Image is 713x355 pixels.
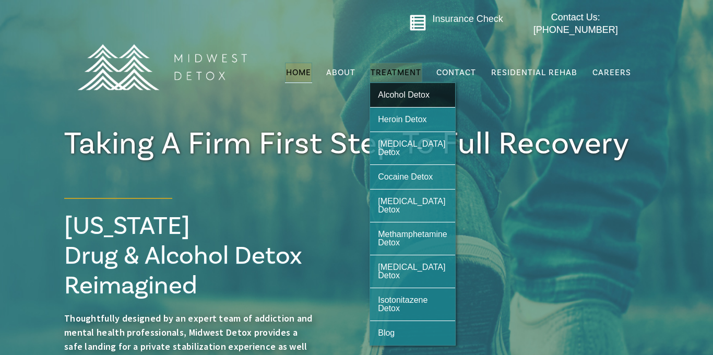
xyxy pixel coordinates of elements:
a: Cocaine Detox [370,165,455,189]
span: Taking a firm First Step To full Recovery [64,124,629,164]
span: Isotonitazene Detox [378,295,427,313]
span: Heroin Detox [378,115,426,124]
span: Alcohol Detox [378,90,430,99]
span: Careers [592,67,631,78]
span: [MEDICAL_DATA] Detox [378,263,445,280]
a: About [325,63,356,82]
a: Alcohol Detox [370,83,455,107]
a: Heroin Detox [370,108,455,132]
a: Go to midwestdetox.com/message-form-page/ [409,14,426,35]
span: About [326,68,355,77]
a: Contact [435,63,477,82]
a: [MEDICAL_DATA] Detox [370,255,455,288]
span: [MEDICAL_DATA] Detox [378,197,445,214]
a: Blog [370,321,455,345]
a: Contact Us: [PHONE_NUMBER] [513,11,638,36]
a: Treatment [370,63,422,82]
img: MD Logo Horitzontal white-01 (1) (1) [70,21,253,113]
span: [US_STATE] Drug & Alcohol Detox Reimagined [64,210,302,302]
a: Methamphetamine Detox [370,222,455,255]
span: Blog [378,328,395,337]
span: Home [286,67,311,78]
a: Careers [591,63,632,82]
span: Contact [436,68,476,77]
a: Isotonitazene Detox [370,288,455,321]
span: Residential Rehab [491,67,577,78]
span: [MEDICAL_DATA] Detox [378,139,445,157]
span: Treatment [371,68,421,77]
span: Cocaine Detox [378,172,433,181]
a: Insurance Check [433,14,503,24]
a: Residential Rehab [490,63,578,82]
a: [MEDICAL_DATA] Detox [370,190,455,222]
a: [MEDICAL_DATA] Detox [370,132,455,164]
a: Home [285,63,312,82]
span: Methamphetamine Detox [378,230,447,247]
span: Contact Us: [PHONE_NUMBER] [533,12,618,34]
